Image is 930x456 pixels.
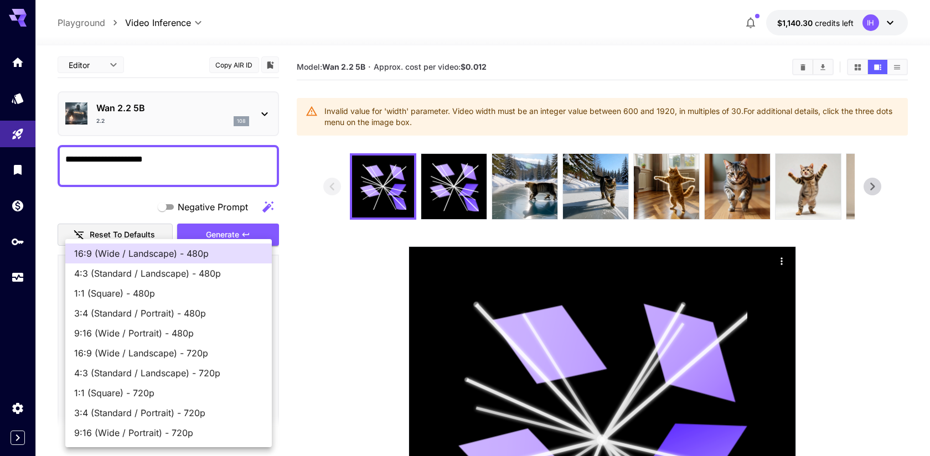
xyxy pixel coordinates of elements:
span: 4:3 (Standard / Landscape) - 720p [74,366,263,380]
span: 1:1 (Square) - 720p [74,386,263,400]
span: 4:3 (Standard / Landscape) - 480p [74,267,263,280]
span: 9:16 (Wide / Portrait) - 720p [74,426,263,439]
span: 9:16 (Wide / Portrait) - 480p [74,327,263,340]
span: 3:4 (Standard / Portrait) - 720p [74,406,263,419]
span: 16:9 (Wide / Landscape) - 480p [74,247,263,260]
span: 1:1 (Square) - 480p [74,287,263,300]
span: 16:9 (Wide / Landscape) - 720p [74,346,263,360]
span: 3:4 (Standard / Portrait) - 480p [74,307,263,320]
